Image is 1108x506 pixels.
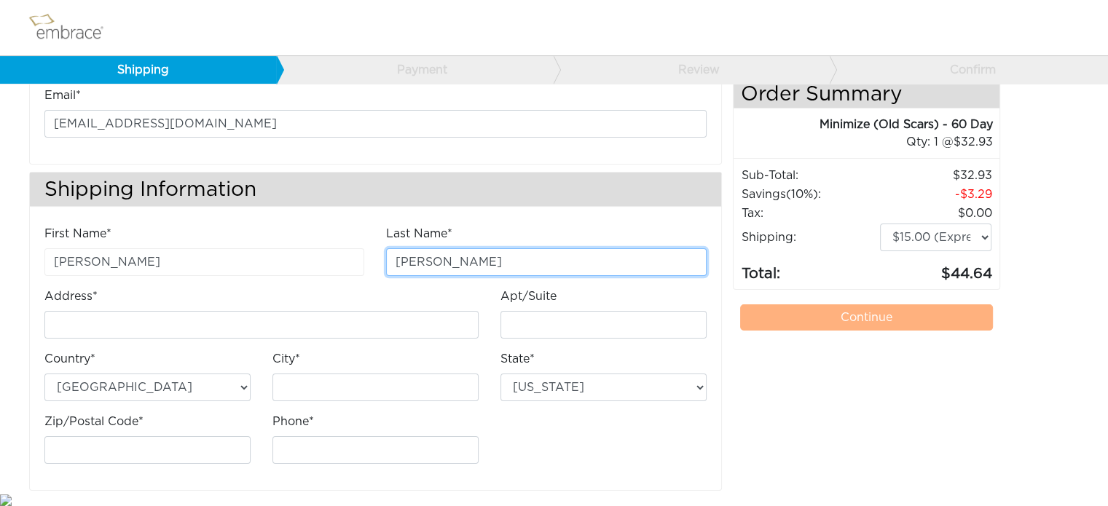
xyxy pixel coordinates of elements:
label: Last Name* [386,225,452,242]
div: 1 @ [752,133,993,151]
label: Phone* [272,413,314,430]
label: City* [272,350,300,368]
a: Review [553,56,830,84]
label: Apt/Suite [500,288,557,305]
td: Total: [741,252,879,285]
td: Tax: [741,204,879,223]
td: 32.93 [879,166,993,185]
td: Savings : [741,185,879,204]
label: Address* [44,288,98,305]
div: Minimize (Old Scars) - 60 Day [734,116,993,133]
td: 44.64 [879,252,993,285]
h4: Order Summary [734,76,1000,108]
label: State* [500,350,535,368]
a: Confirm [829,56,1106,84]
span: (10%) [786,189,818,200]
span: 32.93 [953,136,992,148]
td: 3.29 [879,185,993,204]
label: First Name* [44,225,111,242]
td: Sub-Total: [741,166,879,185]
a: Continue [740,304,994,331]
label: Zip/Postal Code* [44,413,144,430]
td: Shipping: [741,223,879,252]
label: Email* [44,87,81,104]
label: Country* [44,350,95,368]
h3: Shipping Information [30,173,721,207]
a: Payment [276,56,553,84]
td: 0.00 [879,204,993,223]
img: logo.png [25,9,120,46]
